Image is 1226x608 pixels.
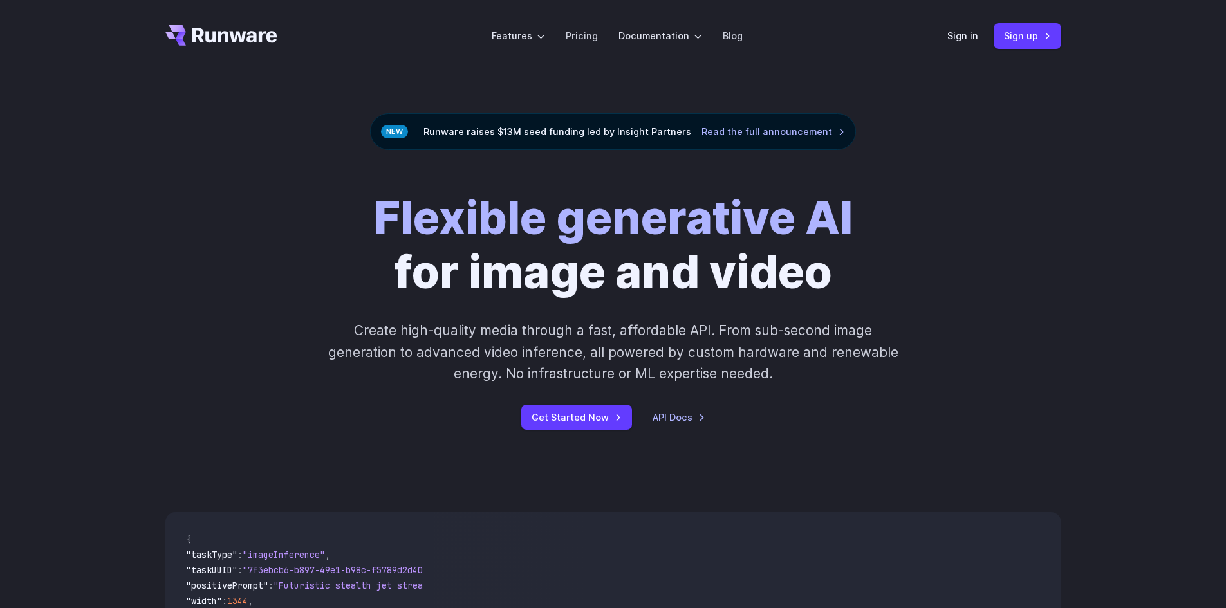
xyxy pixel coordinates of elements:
span: "Futuristic stealth jet streaking through a neon-lit cityscape with glowing purple exhaust" [274,580,742,591]
span: "imageInference" [243,549,325,560]
span: "width" [186,595,222,607]
strong: Flexible generative AI [374,190,853,245]
label: Documentation [618,28,702,43]
span: : [237,564,243,576]
span: "taskUUID" [186,564,237,576]
a: Pricing [566,28,598,43]
a: Sign in [947,28,978,43]
a: Get Started Now [521,405,632,430]
a: Read the full announcement [701,124,845,139]
a: Sign up [994,23,1061,48]
h1: for image and video [374,191,853,299]
span: : [268,580,274,591]
span: , [248,595,253,607]
span: "taskType" [186,549,237,560]
div: Runware raises $13M seed funding led by Insight Partners [370,113,856,150]
span: : [237,549,243,560]
span: : [222,595,227,607]
label: Features [492,28,545,43]
span: , [325,549,330,560]
span: "positivePrompt" [186,580,268,591]
a: API Docs [653,410,705,425]
a: Blog [723,28,743,43]
p: Create high-quality media through a fast, affordable API. From sub-second image generation to adv... [326,320,900,384]
a: Go to / [165,25,277,46]
span: { [186,533,191,545]
span: "7f3ebcb6-b897-49e1-b98c-f5789d2d40d7" [243,564,438,576]
span: 1344 [227,595,248,607]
